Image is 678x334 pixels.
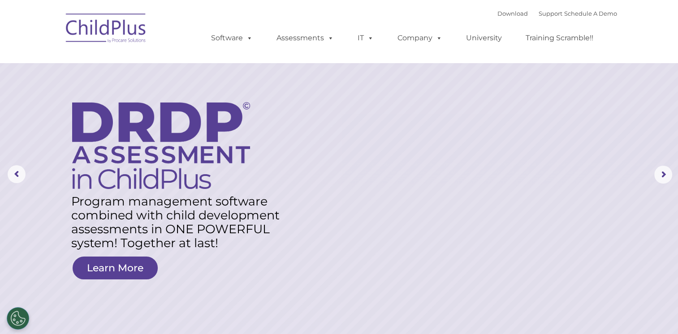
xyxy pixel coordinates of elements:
[539,10,562,17] a: Support
[7,307,29,330] button: Cookies Settings
[497,10,528,17] a: Download
[125,96,163,103] span: Phone number
[389,29,451,47] a: Company
[517,29,602,47] a: Training Scramble!!
[268,29,343,47] a: Assessments
[72,102,250,189] img: DRDP Assessment in ChildPlus
[61,7,151,52] img: ChildPlus by Procare Solutions
[202,29,262,47] a: Software
[564,10,617,17] a: Schedule A Demo
[349,29,383,47] a: IT
[73,257,158,279] a: Learn More
[125,59,152,66] span: Last name
[457,29,511,47] a: University
[71,194,288,250] rs-layer: Program management software combined with child development assessments in ONE POWERFUL system! T...
[497,10,617,17] font: |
